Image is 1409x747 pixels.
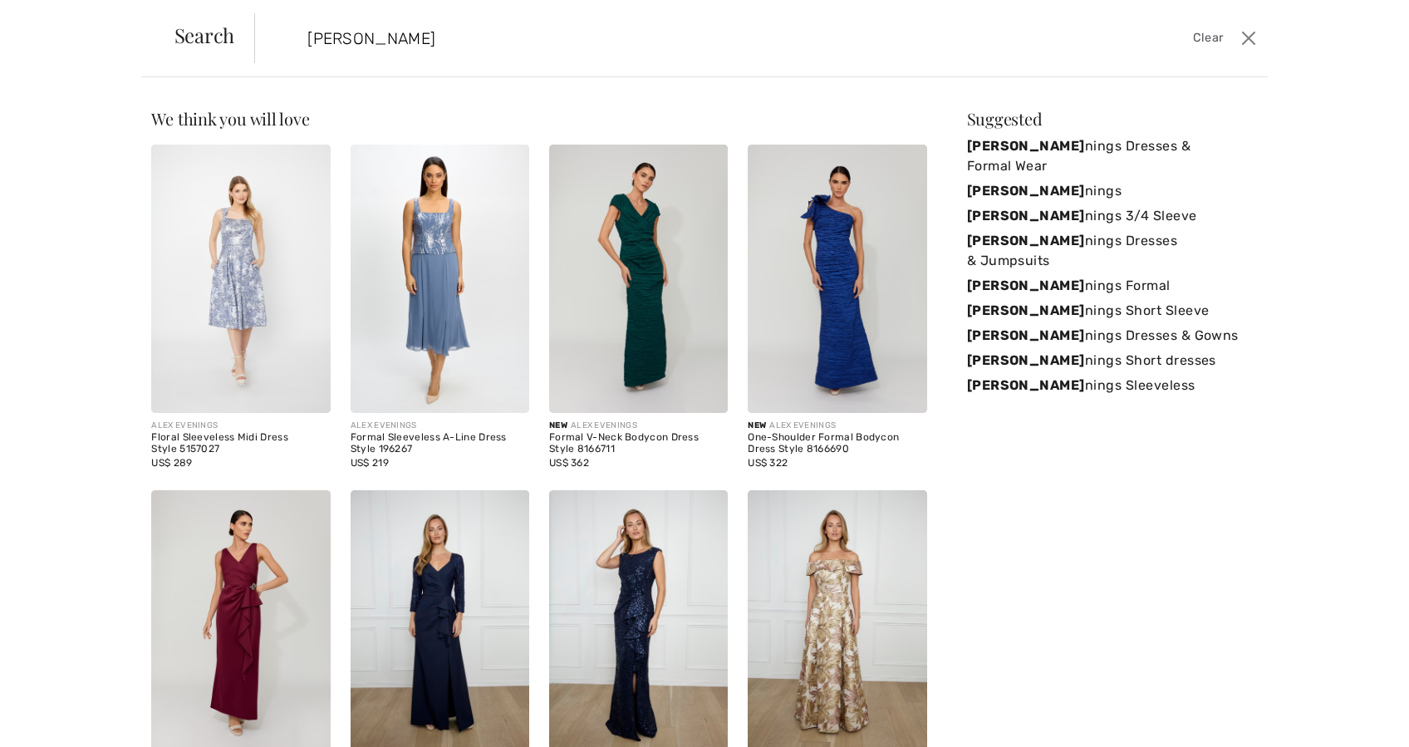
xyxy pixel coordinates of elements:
[151,457,192,469] span: US$ 289
[748,420,766,430] span: New
[351,457,389,469] span: US$ 219
[967,278,1085,293] strong: [PERSON_NAME]
[295,13,1001,63] input: TYPE TO SEARCH
[967,179,1258,204] a: [PERSON_NAME]nings
[967,183,1085,199] strong: [PERSON_NAME]
[967,208,1085,224] strong: [PERSON_NAME]
[748,432,926,455] div: One-Shoulder Formal Bodycon Dress Style 8166690
[967,273,1258,298] a: [PERSON_NAME]nings Formal
[967,352,1085,368] strong: [PERSON_NAME]
[151,145,330,413] img: Floral Sleeveless Midi Dress Style 5157027. Silver Multi
[967,229,1258,273] a: [PERSON_NAME]nings Dresses & Jumpsuits
[549,420,728,432] div: ALEX EVENINGS
[1193,29,1224,47] span: Clear
[967,204,1258,229] a: [PERSON_NAME]nings 3/4 Sleeve
[748,145,926,413] img: One-Shoulder Formal Bodycon Dress Style 8166690. Royal
[151,420,330,432] div: ALEX EVENINGS
[967,327,1085,343] strong: [PERSON_NAME]
[549,145,728,413] img: Formal V-Neck Bodycon Dress Style 8166711. Emerald green
[351,420,529,432] div: ALEX EVENINGS
[967,298,1258,323] a: [PERSON_NAME]nings Short Sleeve
[174,25,235,45] span: Search
[967,233,1085,248] strong: [PERSON_NAME]
[549,432,728,455] div: Formal V-Neck Bodycon Dress Style 8166711
[351,145,529,413] img: Formal Sleeveless A-Line Dress Style 196267. Pewter
[967,323,1258,348] a: [PERSON_NAME]nings Dresses & Gowns
[549,420,567,430] span: New
[151,107,309,130] span: We think you will love
[967,348,1258,373] a: [PERSON_NAME]nings Short dresses
[967,377,1085,393] strong: [PERSON_NAME]
[967,373,1258,398] a: [PERSON_NAME]nings Sleeveless
[967,134,1258,179] a: [PERSON_NAME]nings Dresses & Formal Wear
[151,432,330,455] div: Floral Sleeveless Midi Dress Style 5157027
[748,420,926,432] div: ALEX EVENINGS
[967,111,1258,127] div: Suggested
[967,138,1085,154] strong: [PERSON_NAME]
[967,302,1085,318] strong: [PERSON_NAME]
[37,12,71,27] span: Chat
[351,432,529,455] div: Formal Sleeveless A-Line Dress Style 196267
[748,457,788,469] span: US$ 322
[549,457,589,469] span: US$ 362
[1236,25,1261,52] button: Close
